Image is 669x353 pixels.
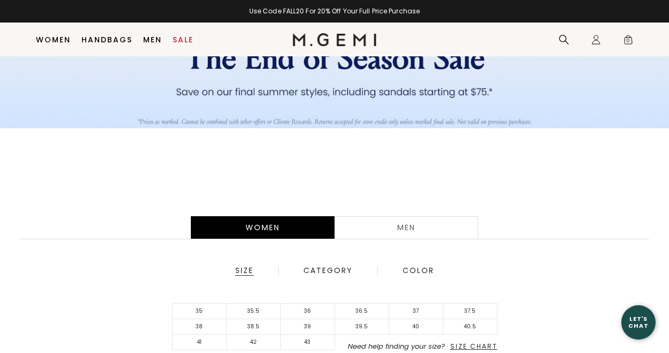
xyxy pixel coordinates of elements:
img: M.Gemi [293,33,377,46]
div: Size [235,266,254,276]
li: 43 [281,335,335,350]
li: 36 [281,304,335,319]
li: 39.5 [335,319,389,335]
li: 37.5 [443,304,497,319]
li: 41 [173,335,227,350]
a: Handbags [81,35,132,44]
li: 39 [281,319,335,335]
span: 0 [623,36,634,47]
a: Sale [173,35,194,44]
a: Men [334,216,478,239]
li: 40 [389,319,443,335]
div: Women [191,216,334,239]
li: 38.5 [227,319,281,335]
li: 38 [173,319,227,335]
div: Category [303,266,353,276]
div: Let's Chat [621,315,656,329]
a: Men [143,35,162,44]
a: Women [36,35,71,44]
li: 36.5 [335,304,389,319]
li: 35.5 [227,304,281,319]
li: 40.5 [443,319,497,335]
li: Need help finding your size? [335,343,497,350]
li: 35 [173,304,227,319]
span: Size Chart [450,342,497,351]
div: Color [402,266,435,276]
li: 42 [227,335,281,350]
li: 37 [389,304,443,319]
